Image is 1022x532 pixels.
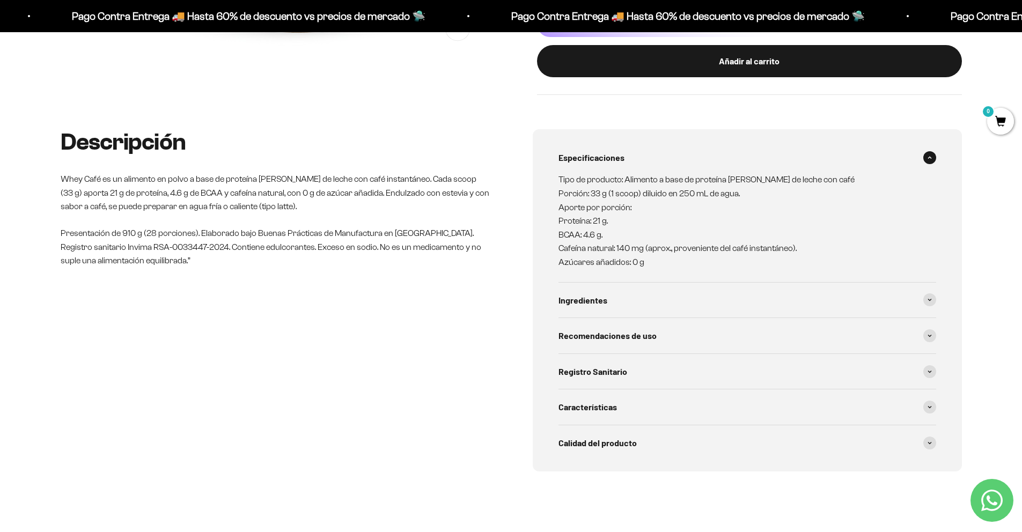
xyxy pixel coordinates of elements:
[558,318,936,353] summary: Recomendaciones de uso
[61,172,490,213] p: Whey Café es un alimento en polvo a base de proteína [PERSON_NAME] de leche con café instantáneo....
[511,8,865,25] p: Pago Contra Entrega 🚚 Hasta 60% de descuento vs precios de mercado 🛸
[558,365,627,379] span: Registro Sanitario
[558,293,607,307] span: Ingredientes
[558,329,657,343] span: Recomendaciones de uso
[558,173,923,269] p: Tipo de producto: Alimento a base de proteína [PERSON_NAME] de leche con café Porción: 33 g (1 sc...
[558,151,624,165] span: Especificaciones
[987,116,1014,128] a: 0
[558,54,940,68] div: Añadir al carrito
[558,283,936,318] summary: Ingredientes
[982,105,995,118] mark: 0
[61,129,490,155] h2: Descripción
[72,8,425,25] p: Pago Contra Entrega 🚚 Hasta 60% de descuento vs precios de mercado 🛸
[61,226,490,268] p: Presentación de 910 g (28 porciones). Elaborado bajo Buenas Prácticas de Manufactura en [GEOGRAPH...
[558,425,936,461] summary: Calidad del producto
[558,389,936,425] summary: Características
[558,140,936,175] summary: Especificaciones
[558,436,637,450] span: Calidad del producto
[558,354,936,389] summary: Registro Sanitario
[537,45,962,77] button: Añadir al carrito
[558,400,617,414] span: Características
